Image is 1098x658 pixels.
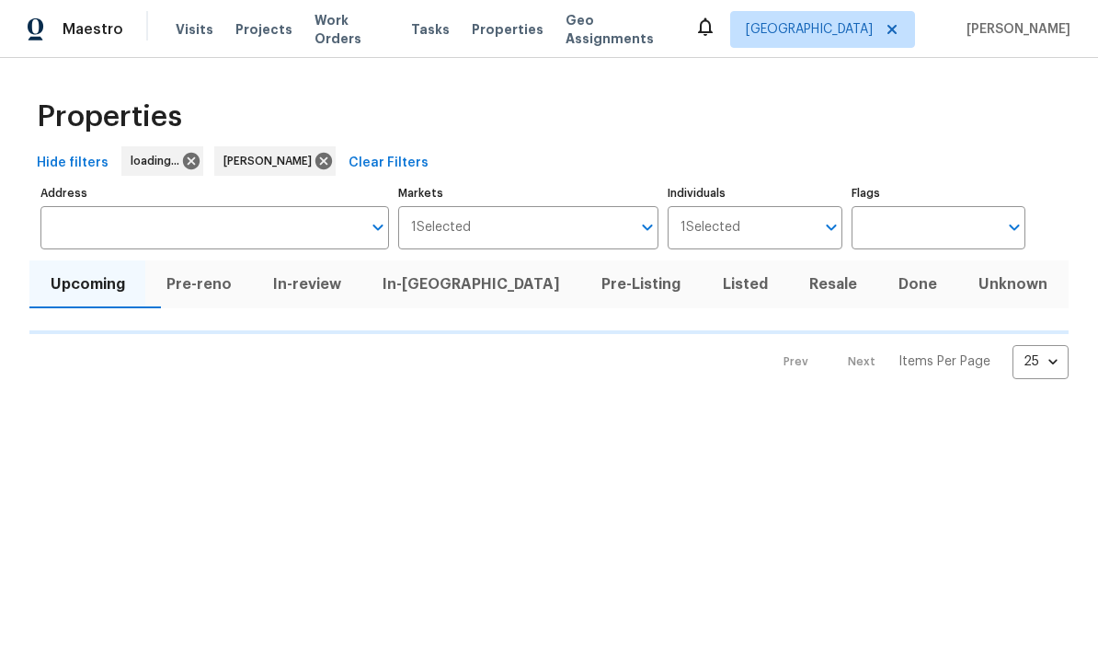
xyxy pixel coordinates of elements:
button: Clear Filters [341,146,436,180]
button: Open [635,214,660,240]
span: 1 Selected [411,220,471,236]
div: 25 [1012,338,1069,386]
span: [PERSON_NAME] [959,20,1070,39]
span: In-review [263,271,350,297]
span: Projects [235,20,292,39]
span: Done [889,271,947,297]
span: Visits [176,20,213,39]
button: Open [365,214,391,240]
span: Work Orders [315,11,389,48]
span: Tasks [411,23,450,36]
span: 1 Selected [681,220,740,236]
label: Flags [852,188,1025,199]
div: loading... [121,146,203,176]
label: Individuals [668,188,841,199]
label: Address [40,188,389,199]
button: Open [818,214,844,240]
span: Maestro [63,20,123,39]
nav: Pagination Navigation [766,345,1069,379]
button: Hide filters [29,146,116,180]
div: [PERSON_NAME] [214,146,336,176]
p: Items Per Page [898,352,990,371]
span: [PERSON_NAME] [223,152,319,170]
span: Listed [713,271,777,297]
span: Unknown [969,271,1058,297]
span: Pre-reno [156,271,241,297]
span: Clear Filters [349,152,429,175]
span: Pre-Listing [592,271,691,297]
span: In-[GEOGRAPHIC_DATA] [373,271,570,297]
span: Properties [472,20,543,39]
span: [GEOGRAPHIC_DATA] [746,20,873,39]
span: loading... [131,152,187,170]
span: Upcoming [40,271,134,297]
button: Open [1001,214,1027,240]
span: Resale [799,271,866,297]
span: Hide filters [37,152,109,175]
label: Markets [398,188,659,199]
span: Geo Assignments [566,11,672,48]
span: Properties [37,108,182,126]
